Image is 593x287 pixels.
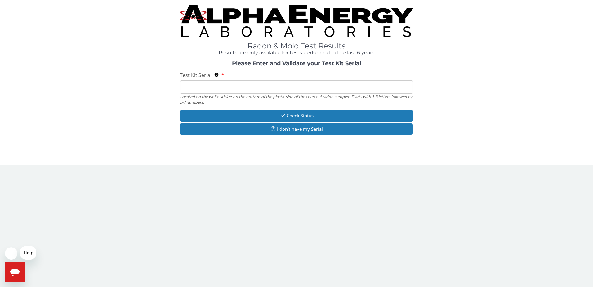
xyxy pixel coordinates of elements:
[180,50,413,56] h4: Results are only available for tests performed in the last 6 years
[180,42,413,50] h1: Radon & Mold Test Results
[20,246,36,260] iframe: Message from company
[180,123,413,135] button: I don't have my Serial
[5,247,17,260] iframe: Close message
[180,5,413,37] img: TightCrop.jpg
[180,94,413,105] div: Located on the white sticker on the bottom of the plastic side of the charcoal radon sampler. Sta...
[232,60,361,67] strong: Please Enter and Validate your Test Kit Serial
[5,262,25,282] iframe: Button to launch messaging window
[180,110,413,121] button: Check Status
[180,72,212,79] span: Test Kit Serial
